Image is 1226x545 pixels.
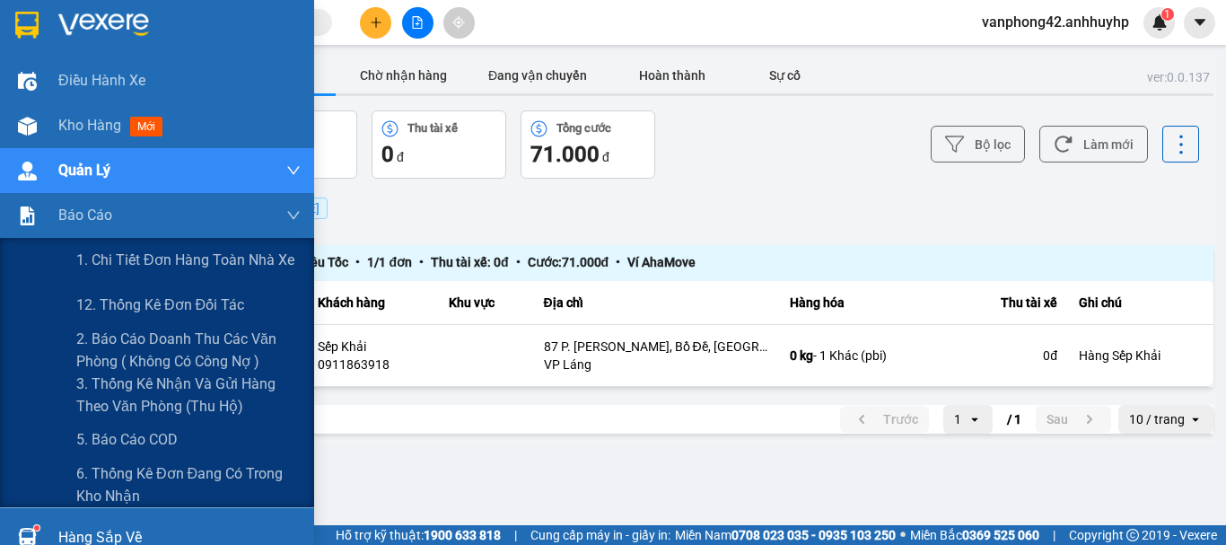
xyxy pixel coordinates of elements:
div: 0 đ [969,347,1058,365]
img: warehouse-icon [18,72,37,91]
span: 6. Thống kê đơn đang có trong kho nhận [76,462,301,507]
span: Điều hành xe [58,69,145,92]
span: | [514,525,517,545]
span: Cung cấp máy in - giấy in: [530,525,670,545]
span: Quản Lý [58,159,110,181]
span: down [286,208,301,223]
div: Sếp Khải [318,338,427,356]
span: Kho hàng [58,117,121,134]
button: file-add [402,7,433,39]
button: Hoàn thành [605,57,740,93]
button: Sự cố [740,57,829,93]
span: 1. Chi tiết đơn hàng toàn nhà xe [76,249,294,271]
img: warehouse-icon [18,162,37,180]
span: • [509,255,528,269]
button: caret-down [1184,7,1215,39]
img: logo-vxr [15,12,39,39]
span: Hỗ trợ kỹ thuật: [336,525,501,545]
button: aim [443,7,475,39]
span: • [412,255,431,269]
span: 1 [1164,8,1170,21]
button: previous page. current page 1 / 1 [840,406,929,433]
svg: open [968,412,982,426]
div: - 1 Khác (pbi) [790,347,948,365]
span: caret-down [1192,14,1208,31]
svg: open [1188,412,1203,426]
span: • [609,255,627,269]
span: 0 [381,142,394,167]
button: Bộ lọc [931,126,1025,163]
sup: 1 [1161,8,1174,21]
button: next page. current page 1 / 1 [1036,406,1111,433]
span: 0 kg [790,348,813,363]
span: • [348,255,367,269]
div: Siêu Tốc 1 / 1 đơn Thu tài xế: 0 đ Cước: 71.000 đ Ví AhaMove [300,252,979,275]
span: Miền Bắc [910,525,1039,545]
th: Khách hàng [307,281,438,325]
span: Báo cáo [58,204,112,226]
span: mới [130,117,162,136]
span: file-add [411,16,424,29]
span: 71.000 [530,142,600,167]
button: Thu tài xế0 đ [372,110,506,179]
span: Miền Nam [675,525,896,545]
span: / 1 [1007,409,1021,430]
div: 1 [954,410,961,428]
sup: 1 [34,525,39,531]
span: ⚪️ [900,532,906,539]
span: down [286,163,301,178]
strong: 1900 633 818 [424,528,501,542]
img: solution-icon [18,207,37,225]
span: | [1053,525,1055,545]
span: aim [452,16,465,29]
span: vanphong42.anhhuyhp [968,11,1143,33]
th: Địa chỉ [533,281,779,325]
button: Đang vận chuyển [470,57,605,93]
div: 0911863918 [318,356,427,374]
div: 10 / trang [1129,410,1185,428]
span: 3. Thống kê nhận và gửi hàng theo văn phòng (thu hộ) [76,373,301,418]
span: copyright [1126,529,1139,541]
strong: 0708 023 035 - 0935 103 250 [731,528,896,542]
img: icon-new-feature [1152,14,1168,31]
div: VP Láng [544,356,768,374]
div: Thu tài xế [407,122,458,135]
div: đ [381,140,496,169]
th: Ghi chú [1068,281,1213,325]
button: plus [360,7,391,39]
strong: 0369 525 060 [962,528,1039,542]
button: Làm mới [1039,126,1148,163]
span: 12. Thống kê đơn đối tác [76,294,244,316]
span: plus [370,16,382,29]
button: Chờ nhận hàng [336,57,470,93]
button: Tổng cước71.000 đ [521,110,655,179]
div: Tổng cước [556,122,611,135]
div: Hàng Sếp Khải [1079,347,1203,365]
input: Selected 10 / trang. [1187,410,1188,428]
div: Thu tài xế [969,292,1058,313]
span: 2. Báo cáo doanh thu các văn phòng ( không có công nợ ) [76,328,301,373]
span: 5. Báo cáo COD [76,428,178,451]
th: Hàng hóa [779,281,959,325]
th: Khu vực [438,281,533,325]
div: 87 P. [PERSON_NAME], Bồ Đề, [GEOGRAPHIC_DATA], [GEOGRAPHIC_DATA], [GEOGRAPHIC_DATA] [544,338,768,356]
img: warehouse-icon [18,117,37,136]
div: đ [530,140,645,169]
